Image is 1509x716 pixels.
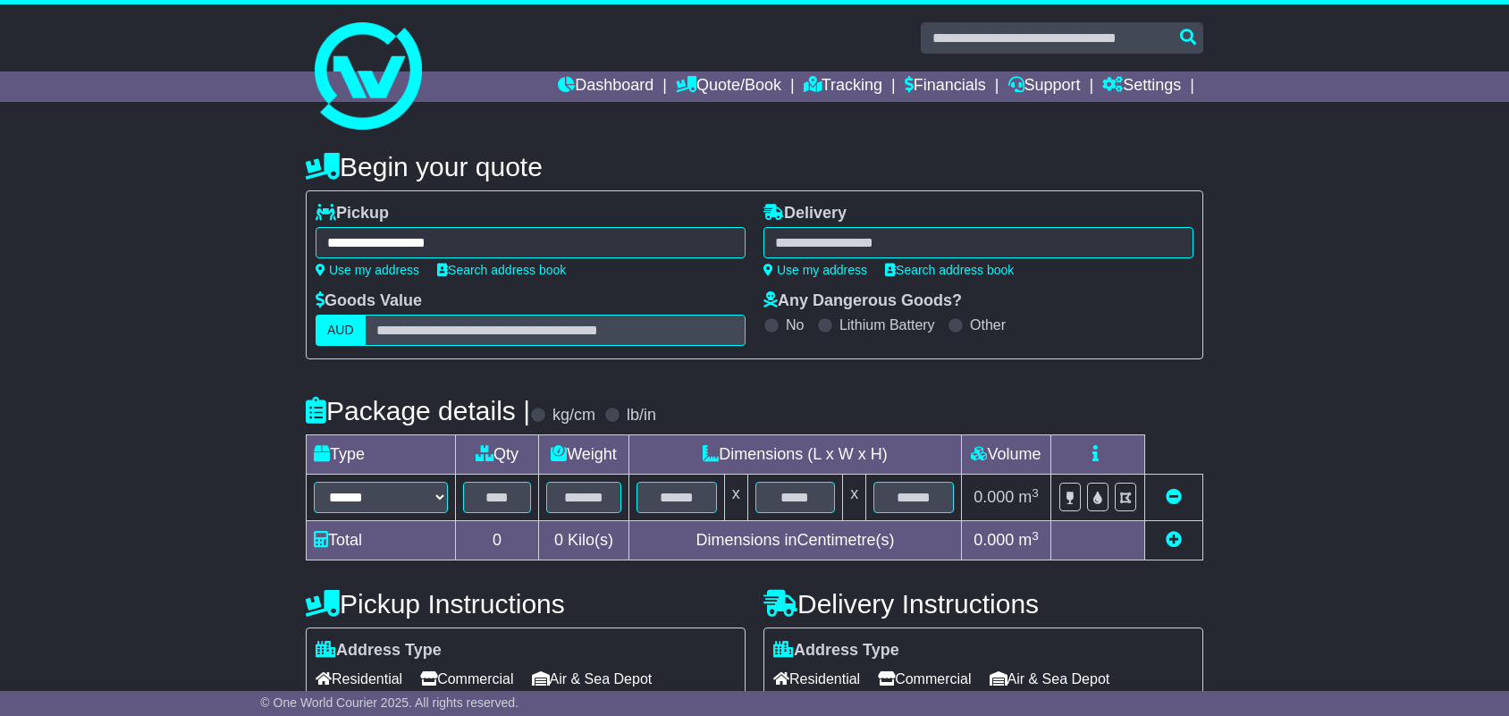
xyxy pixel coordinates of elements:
a: Use my address [316,263,419,277]
td: Qty [456,435,539,475]
td: Volume [961,435,1050,475]
label: Address Type [316,641,442,661]
td: 0 [456,521,539,560]
td: Kilo(s) [539,521,629,560]
h4: Begin your quote [306,152,1203,181]
label: Goods Value [316,291,422,311]
label: Other [970,316,1006,333]
a: Add new item [1166,531,1182,549]
span: Air & Sea Depot [532,665,653,693]
a: Remove this item [1166,488,1182,506]
span: Air & Sea Depot [990,665,1110,693]
a: Search address book [437,263,566,277]
sup: 3 [1032,529,1039,543]
label: No [786,316,804,333]
span: © One World Courier 2025. All rights reserved. [260,695,518,710]
sup: 3 [1032,486,1039,500]
span: Commercial [420,665,513,693]
label: Pickup [316,204,389,223]
td: Dimensions (L x W x H) [628,435,961,475]
a: Financials [905,72,986,102]
a: Use my address [763,263,867,277]
a: Quote/Book [676,72,781,102]
span: Residential [316,665,402,693]
label: lb/in [627,406,656,425]
a: Search address book [885,263,1014,277]
a: Tracking [804,72,882,102]
h4: Delivery Instructions [763,589,1203,619]
h4: Package details | [306,396,530,425]
label: kg/cm [552,406,595,425]
label: Any Dangerous Goods? [763,291,962,311]
a: Support [1008,72,1081,102]
a: Settings [1102,72,1181,102]
label: AUD [316,315,366,346]
td: x [724,475,747,521]
td: x [843,475,866,521]
td: Total [307,521,456,560]
span: Commercial [878,665,971,693]
span: m [1018,488,1039,506]
span: 0.000 [974,531,1014,549]
label: Address Type [773,641,899,661]
span: 0 [554,531,563,549]
h4: Pickup Instructions [306,589,746,619]
td: Dimensions in Centimetre(s) [628,521,961,560]
td: Weight [539,435,629,475]
span: m [1018,531,1039,549]
label: Delivery [763,204,847,223]
label: Lithium Battery [839,316,935,333]
span: Residential [773,665,860,693]
span: 0.000 [974,488,1014,506]
td: Type [307,435,456,475]
a: Dashboard [558,72,653,102]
